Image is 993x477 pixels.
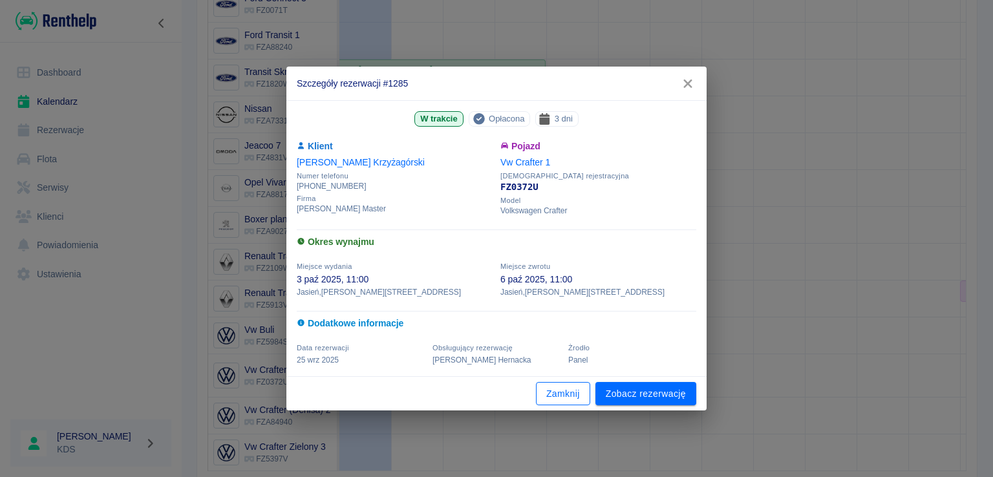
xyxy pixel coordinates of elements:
[297,235,696,249] h6: Okres wynajmu
[500,273,696,286] p: 6 paź 2025, 11:00
[297,317,696,330] h6: Dodatkowe informacje
[568,354,696,366] p: Panel
[297,172,493,180] span: Numer telefonu
[432,354,561,366] p: [PERSON_NAME] Hernacka
[297,344,349,352] span: Data rezerwacji
[500,180,696,194] p: FZ0372U
[297,286,493,298] p: Jasień , [PERSON_NAME][STREET_ADDRESS]
[500,196,696,205] span: Model
[484,112,529,125] span: Opłacona
[500,172,696,180] span: [DEMOGRAPHIC_DATA] rejestracyjna
[550,112,578,125] span: 3 dni
[286,67,707,100] h2: Szczegóły rezerwacji #1285
[500,262,550,270] span: Miejsce zwrotu
[297,180,493,192] p: [PHONE_NUMBER]
[297,140,493,153] h6: Klient
[297,262,352,270] span: Miejsce wydania
[297,157,425,167] a: [PERSON_NAME] Krzyżagórski
[500,140,696,153] h6: Pojazd
[595,382,696,406] a: Zobacz rezerwację
[536,382,590,406] button: Zamknij
[500,157,550,167] a: Vw Crafter 1
[500,205,696,217] p: Volkswagen Crafter
[297,195,493,203] span: Firma
[297,354,425,366] p: 25 wrz 2025
[500,286,696,298] p: Jasień , [PERSON_NAME][STREET_ADDRESS]
[568,344,590,352] span: Żrodło
[297,203,493,215] p: [PERSON_NAME] Master
[432,344,513,352] span: Obsługujący rezerwację
[415,112,462,125] span: W trakcie
[297,273,493,286] p: 3 paź 2025, 11:00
